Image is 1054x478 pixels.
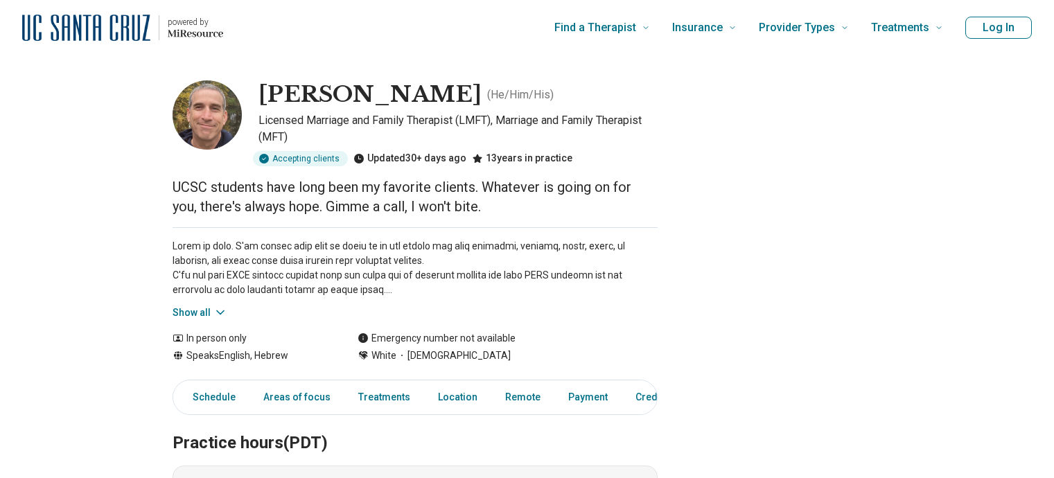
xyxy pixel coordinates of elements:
[497,383,549,411] a: Remote
[258,80,482,109] h1: [PERSON_NAME]
[22,6,223,50] a: Home page
[173,331,330,346] div: In person only
[472,151,572,166] div: 13 years in practice
[173,398,658,455] h2: Practice hours (PDT)
[371,348,396,363] span: White
[871,18,929,37] span: Treatments
[672,18,723,37] span: Insurance
[358,331,516,346] div: Emergency number not available
[176,383,244,411] a: Schedule
[350,383,419,411] a: Treatments
[560,383,616,411] a: Payment
[173,80,242,150] img: Asher Brauner, Licensed Marriage and Family Therapist (LMFT)
[255,383,339,411] a: Areas of focus
[173,239,658,297] p: Lorem ip dolo. S'am consec adip elit se doeiu te in utl etdolo mag aliq enimadmi, veniamq, nostr,...
[554,18,636,37] span: Find a Therapist
[430,383,486,411] a: Location
[173,348,330,363] div: Speaks English, Hebrew
[487,87,554,103] p: ( He/Him/His )
[627,383,696,411] a: Credentials
[173,306,227,320] button: Show all
[353,151,466,166] div: Updated 30+ days ago
[396,348,511,363] span: [DEMOGRAPHIC_DATA]
[253,151,348,166] div: Accepting clients
[258,112,658,145] p: Licensed Marriage and Family Therapist (LMFT), Marriage and Family Therapist (MFT)
[965,17,1032,39] button: Log In
[168,17,223,28] p: powered by
[759,18,835,37] span: Provider Types
[173,177,658,216] p: UCSC students have long been my favorite clients. Whatever is going on for you, there's always ho...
